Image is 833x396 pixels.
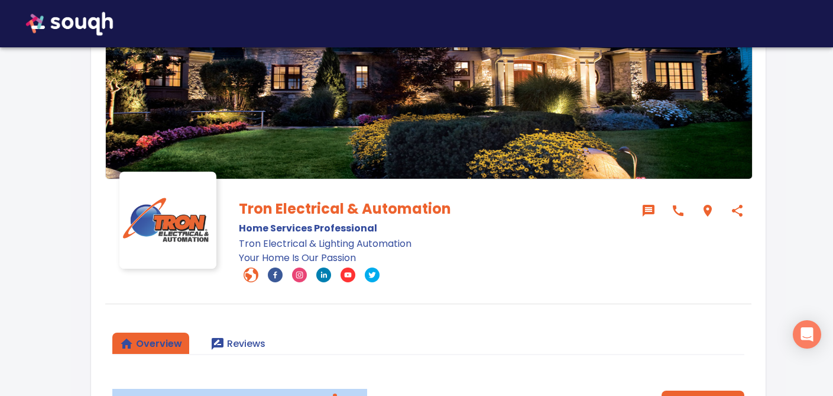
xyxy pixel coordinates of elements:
[239,237,630,251] p: Tron Electrical & Lighting Automation
[119,336,182,352] span: Overview
[239,251,630,265] p: Your Home Is Our Passion
[671,204,685,218] svg: 647-492-1999
[268,268,283,282] a: facebook
[239,198,630,220] h1: Tron Electrical & Automation
[292,268,307,282] a: instagram
[210,336,265,352] span: Reviews
[341,268,355,282] a: youtube
[119,172,216,269] img: business-logo
[316,268,331,282] a: linkedin
[365,268,380,282] a: twitter
[239,220,630,237] h2: Home Services Professional
[793,320,821,349] div: Open Intercom Messenger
